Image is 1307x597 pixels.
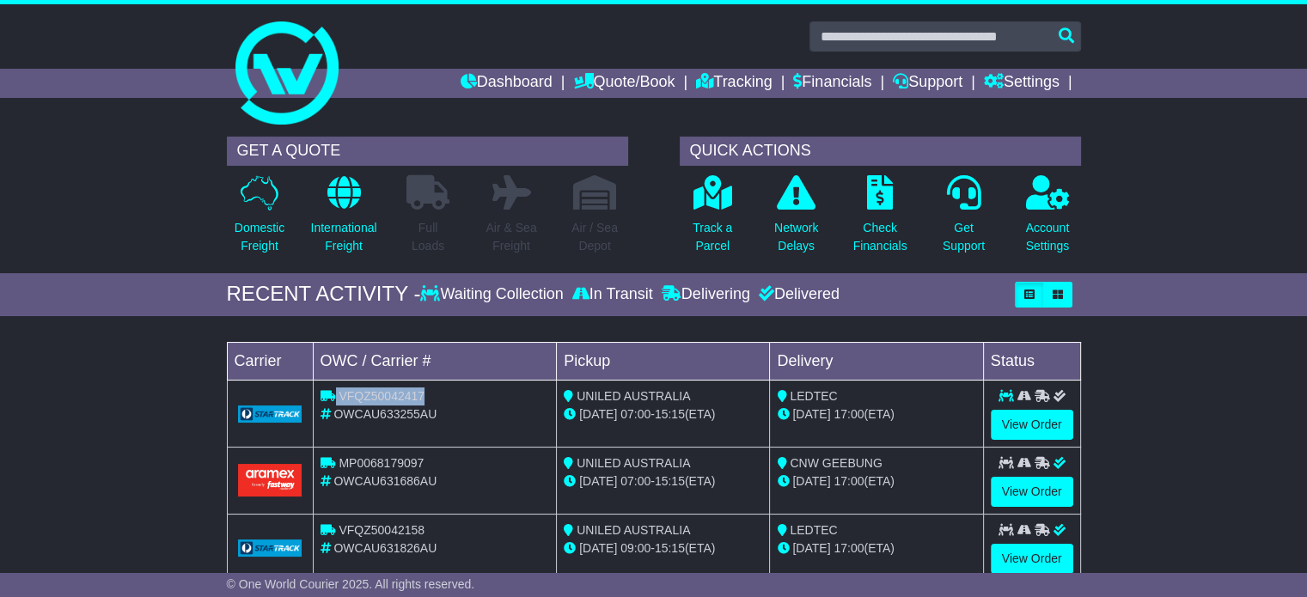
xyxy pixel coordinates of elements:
[461,69,553,98] a: Dashboard
[852,174,908,265] a: CheckFinancials
[1026,219,1070,255] p: Account Settings
[235,219,284,255] p: Domestic Freight
[333,407,437,421] span: OWCAU633255AU
[792,541,830,555] span: [DATE]
[227,577,475,591] span: © One World Courier 2025. All rights reserved.
[942,174,986,265] a: GetSupport
[333,474,437,488] span: OWCAU631686AU
[790,523,837,537] span: LEDTEC
[777,405,975,423] div: (ETA)
[333,541,437,555] span: OWCAU631826AU
[577,523,690,537] span: UNILED AUSTRALIA
[577,456,690,470] span: UNILED AUSTRALIA
[406,219,449,255] p: Full Loads
[853,219,907,255] p: Check Financials
[754,285,840,304] div: Delivered
[579,407,617,421] span: [DATE]
[234,174,285,265] a: DomesticFreight
[893,69,962,98] a: Support
[339,389,424,403] span: VFQZ50042417
[655,474,685,488] span: 15:15
[692,174,733,265] a: Track aParcel
[790,389,837,403] span: LEDTEC
[310,219,376,255] p: International Freight
[227,282,421,307] div: RECENT ACTIVITY -
[693,219,732,255] p: Track a Parcel
[1025,174,1071,265] a: AccountSettings
[573,69,675,98] a: Quote/Book
[774,219,818,255] p: Network Delays
[557,342,770,380] td: Pickup
[834,407,864,421] span: 17:00
[571,219,618,255] p: Air / Sea Depot
[696,69,772,98] a: Tracking
[943,219,985,255] p: Get Support
[238,539,302,557] img: GetCarrierServiceLogo
[991,477,1073,507] a: View Order
[793,69,871,98] a: Financials
[991,544,1073,574] a: View Order
[620,474,650,488] span: 07:00
[227,137,628,166] div: GET A QUOTE
[420,285,567,304] div: Waiting Collection
[620,541,650,555] span: 09:00
[777,539,975,557] div: (ETA)
[790,456,882,470] span: CNW GEEBUNG
[309,174,377,265] a: InternationalFreight
[564,472,762,490] div: - (ETA)
[834,541,864,555] span: 17:00
[564,405,762,423] div: - (ETA)
[773,174,819,265] a: NetworkDelays
[579,474,617,488] span: [DATE]
[577,389,690,403] span: UNILED AUSTRALIA
[227,342,313,380] td: Carrier
[238,464,302,496] img: Aramex.png
[339,523,424,537] span: VFQZ50042158
[770,342,983,380] td: Delivery
[564,539,762,557] div: - (ETA)
[680,137,1081,166] div: QUICK ACTIONS
[777,472,975,490] div: (ETA)
[238,405,302,423] img: GetCarrierServiceLogo
[984,69,1060,98] a: Settings
[655,541,685,555] span: 15:15
[657,285,754,304] div: Delivering
[486,219,536,255] p: Air & Sea Freight
[834,474,864,488] span: 17:00
[991,410,1073,440] a: View Order
[655,407,685,421] span: 15:15
[579,541,617,555] span: [DATE]
[620,407,650,421] span: 07:00
[792,407,830,421] span: [DATE]
[313,342,557,380] td: OWC / Carrier #
[568,285,657,304] div: In Transit
[792,474,830,488] span: [DATE]
[339,456,424,470] span: MP0068179097
[983,342,1080,380] td: Status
